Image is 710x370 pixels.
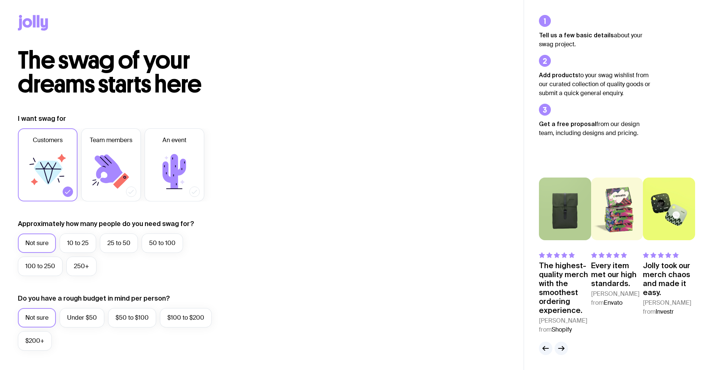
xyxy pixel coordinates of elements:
label: Approximately how many people do you need swag for? [18,219,194,228]
label: 100 to 250 [18,257,63,276]
strong: Get a free proposal [539,120,596,127]
label: Not sure [18,308,56,327]
label: $50 to $100 [108,308,156,327]
span: Shopify [552,326,572,333]
label: Not sure [18,233,56,253]
label: 25 to 50 [100,233,138,253]
strong: Add products [539,72,578,78]
span: Envato [604,299,622,307]
p: Every item met our high standards. [591,261,643,288]
cite: [PERSON_NAME] from [643,298,695,316]
p: The highest-quality merch with the smoothest ordering experience. [539,261,591,315]
cite: [PERSON_NAME] from [539,316,591,334]
label: $100 to $200 [160,308,212,327]
label: I want swag for [18,114,66,123]
label: 50 to 100 [142,233,183,253]
label: $200+ [18,331,52,351]
span: Team members [90,136,132,145]
span: Investr [656,308,674,316]
span: The swag of your dreams starts here [18,46,202,99]
label: Under $50 [60,308,104,327]
label: 10 to 25 [60,233,96,253]
p: from our design team, including designs and pricing. [539,119,651,138]
label: Do you have a rough budget in mind per person? [18,294,170,303]
cite: [PERSON_NAME] from [591,289,643,307]
p: to your swag wishlist from our curated collection of quality goods or submit a quick general enqu... [539,70,651,98]
strong: Tell us a few basic details [539,32,614,38]
span: Customers [33,136,63,145]
p: about your swag project. [539,31,651,49]
p: Jolly took our merch chaos and made it easy. [643,261,695,297]
span: An event [162,136,186,145]
label: 250+ [66,257,97,276]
